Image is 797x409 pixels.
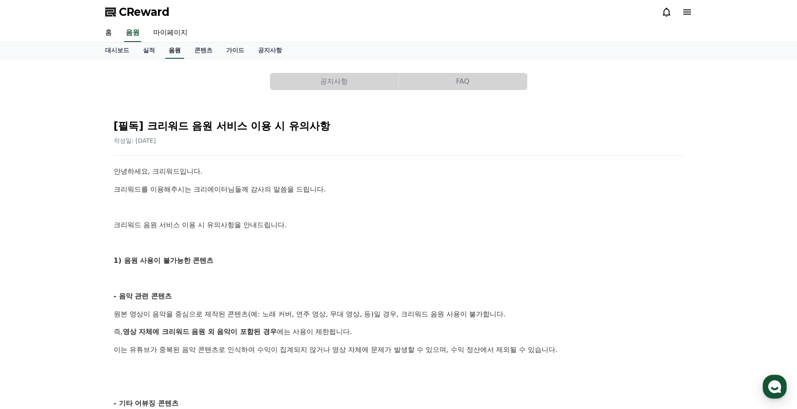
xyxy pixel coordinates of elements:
strong: - 기타 어뷰징 콘텐츠 [114,399,179,407]
h2: [필독] 크리워드 음원 서비스 이용 시 유의사항 [114,119,684,133]
a: 대화 [57,272,111,293]
a: 대시보드 [98,42,136,59]
span: 작성일: [DATE] [114,137,156,144]
button: 공지사항 [270,73,398,90]
a: 공지사항 [251,42,289,59]
p: 즉, 에는 사용이 제한됩니다. [114,326,684,337]
a: 마이페이지 [146,24,194,42]
strong: 1) 음원 사용이 불가능한 콘텐츠 [114,256,214,265]
strong: - 음악 관련 콘텐츠 [114,292,172,300]
a: 가이드 [219,42,251,59]
span: 홈 [27,285,32,292]
a: 홈 [3,272,57,293]
p: 크리워드 음원 서비스 이용 시 유의사항을 안내드립니다. [114,220,684,231]
a: 콘텐츠 [188,42,219,59]
a: CReward [105,5,170,19]
strong: 영상 자체에 크리워드 음원 외 음악이 포함된 경우 [123,328,277,336]
p: 안녕하세요, 크리워드입니다. [114,166,684,177]
a: 홈 [98,24,119,42]
p: 이는 유튜브가 중복된 음악 콘텐츠로 인식하여 수익이 집계되지 않거나 영상 자체에 문제가 발생할 수 있으며, 수익 정산에서 제외될 수 있습니다. [114,344,684,355]
a: 음원 [124,24,141,42]
a: 설정 [111,272,165,293]
button: FAQ [399,73,527,90]
span: 대화 [79,285,89,292]
a: 공지사항 [270,73,399,90]
a: 음원 [165,42,184,59]
span: CReward [119,5,170,19]
p: 원본 영상이 음악을 중심으로 제작된 콘텐츠(예: 노래 커버, 연주 영상, 무대 영상, 등)일 경우, 크리워드 음원 사용이 불가합니다. [114,309,684,320]
p: 크리워드를 이용해주시는 크리에이터님들께 감사의 말씀을 드립니다. [114,184,684,195]
span: 설정 [133,285,143,292]
a: 실적 [136,42,162,59]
